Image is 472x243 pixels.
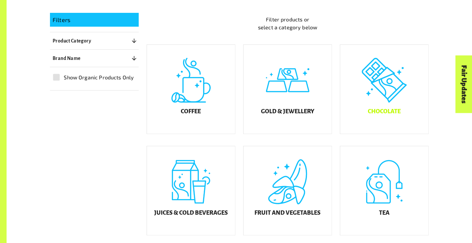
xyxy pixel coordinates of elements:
[340,146,429,235] a: Tea
[53,37,91,45] p: Product Category
[243,146,332,235] a: Fruit and Vegetables
[261,108,314,115] h5: Gold & Jewellery
[147,15,429,31] p: Filter products or select a category below
[154,210,228,216] h5: Juices & Cold Beverages
[254,210,320,216] h5: Fruit and Vegetables
[368,108,401,115] h5: Chocolate
[50,35,139,47] button: Product Category
[181,108,201,115] h5: Coffee
[379,210,389,216] h5: Tea
[53,15,136,24] p: Filters
[147,146,235,235] a: Juices & Cold Beverages
[147,44,235,134] a: Coffee
[243,44,332,134] a: Gold & Jewellery
[53,54,81,62] p: Brand Name
[64,73,134,81] span: Show Organic Products Only
[50,52,139,64] button: Brand Name
[340,44,429,134] a: Chocolate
